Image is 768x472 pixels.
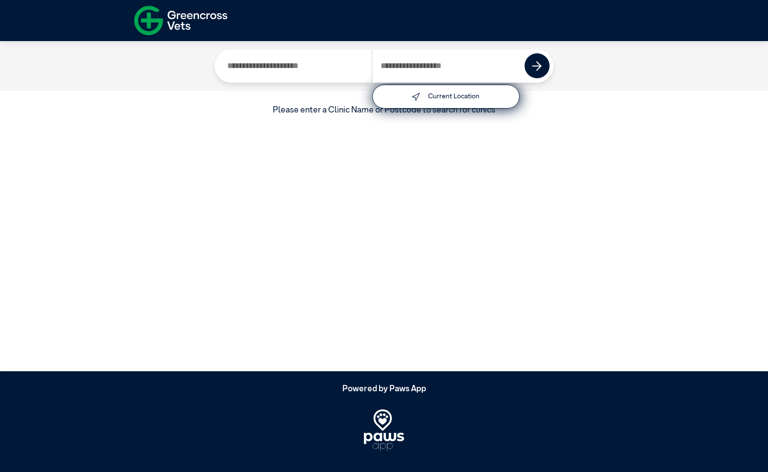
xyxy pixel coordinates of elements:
[532,61,542,71] img: icon-right
[134,384,634,394] h5: Powered by Paws App
[134,2,227,39] img: f-logo
[372,49,525,83] input: Search by Postcode
[134,104,634,117] div: Please enter a Clinic Name or Postcode to search for clinics
[218,49,371,83] input: Search by Clinic Name
[428,93,480,100] label: Current Location
[364,409,404,451] img: PawsApp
